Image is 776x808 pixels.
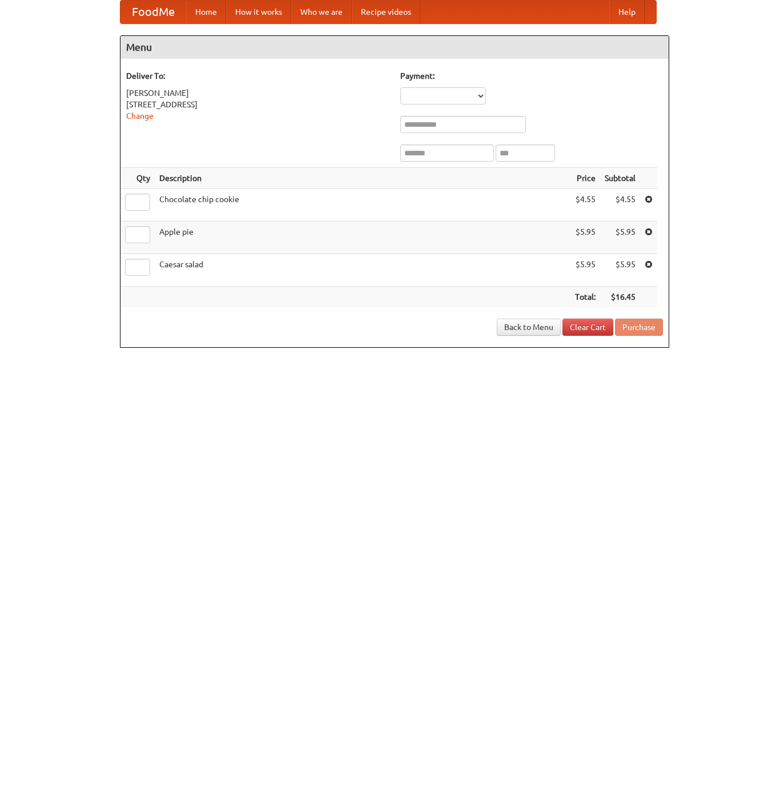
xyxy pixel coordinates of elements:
[600,222,640,254] td: $5.95
[126,70,389,82] h5: Deliver To:
[226,1,291,23] a: How it works
[570,189,600,222] td: $4.55
[570,254,600,287] td: $5.95
[120,1,186,23] a: FoodMe
[155,222,570,254] td: Apple pie
[600,189,640,222] td: $4.55
[562,319,613,336] a: Clear Cart
[600,287,640,308] th: $16.45
[615,319,663,336] button: Purchase
[600,254,640,287] td: $5.95
[570,222,600,254] td: $5.95
[120,36,669,59] h4: Menu
[126,111,154,120] a: Change
[400,70,663,82] h5: Payment:
[155,189,570,222] td: Chocolate chip cookie
[609,1,645,23] a: Help
[155,168,570,189] th: Description
[186,1,226,23] a: Home
[291,1,352,23] a: Who we are
[155,254,570,287] td: Caesar salad
[352,1,420,23] a: Recipe videos
[126,87,389,99] div: [PERSON_NAME]
[570,287,600,308] th: Total:
[497,319,561,336] a: Back to Menu
[570,168,600,189] th: Price
[600,168,640,189] th: Subtotal
[126,99,389,110] div: [STREET_ADDRESS]
[120,168,155,189] th: Qty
